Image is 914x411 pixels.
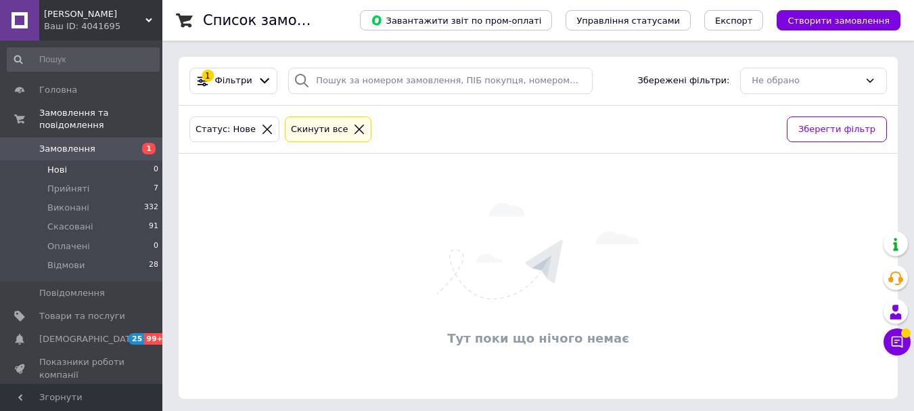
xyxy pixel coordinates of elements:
[142,143,156,154] span: 1
[39,287,105,299] span: Повідомлення
[144,202,158,214] span: 332
[44,20,162,33] div: Ваш ID: 4041695
[39,356,125,381] span: Показники роботи компанії
[149,259,158,272] span: 28
[288,68,592,94] input: Пошук за номером замовлення, ПІБ покупця, номером телефону, Email, номером накладної
[129,333,144,345] span: 25
[47,183,89,195] span: Прийняті
[39,333,139,345] span: [DEMOGRAPHIC_DATA]
[47,221,93,233] span: Скасовані
[360,10,552,30] button: Завантажити звіт по пром-оплаті
[752,74,859,88] div: Не обрано
[704,10,764,30] button: Експорт
[47,164,67,176] span: Нові
[44,8,145,20] span: Арт Маркет
[777,10,900,30] button: Створити замовлення
[7,47,160,72] input: Пошук
[202,70,214,82] div: 1
[215,74,252,87] span: Фільтри
[149,221,158,233] span: 91
[39,84,77,96] span: Головна
[203,12,340,28] h1: Список замовлень
[47,202,89,214] span: Виконані
[39,310,125,322] span: Товари та послуги
[566,10,691,30] button: Управління статусами
[39,107,162,131] span: Замовлення та повідомлення
[637,74,729,87] span: Збережені фільтри:
[154,240,158,253] span: 0
[154,164,158,176] span: 0
[193,123,258,137] div: Статус: Нове
[154,183,158,195] span: 7
[144,333,166,345] span: 99+
[715,16,753,26] span: Експорт
[371,14,541,26] span: Завантажити звіт по пром-оплаті
[288,123,351,137] div: Cкинути все
[39,143,95,155] span: Замовлення
[47,240,90,253] span: Оплачені
[185,330,891,347] div: Тут поки що нічого немає
[798,123,875,137] span: Зберегти фільтр
[787,116,887,143] button: Зберегти фільтр
[787,16,890,26] span: Створити замовлення
[763,15,900,25] a: Створити замовлення
[47,259,85,272] span: Відмови
[576,16,680,26] span: Управління статусами
[884,328,911,355] button: Чат з покупцем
